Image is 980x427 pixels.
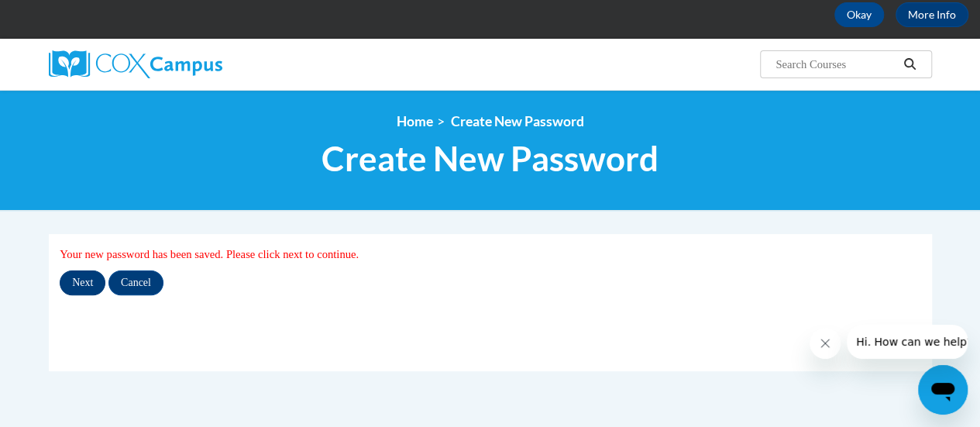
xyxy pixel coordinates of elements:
input: Next [60,270,105,295]
span: Create New Password [451,113,584,129]
input: Search Courses [774,55,898,74]
img: Cox Campus [49,50,222,78]
iframe: Message from company [847,325,968,359]
a: Home [397,113,433,129]
iframe: Close message [810,328,841,359]
iframe: Button to launch messaging window [918,365,968,415]
input: Cancel [108,270,163,295]
button: Okay [834,2,884,27]
span: Create New Password [322,138,658,179]
a: More Info [896,2,968,27]
span: Your new password has been saved. Please click next to continue. [60,248,359,260]
span: Hi. How can we help? [9,11,126,23]
button: Search [898,55,921,74]
a: Cox Campus [49,50,328,78]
